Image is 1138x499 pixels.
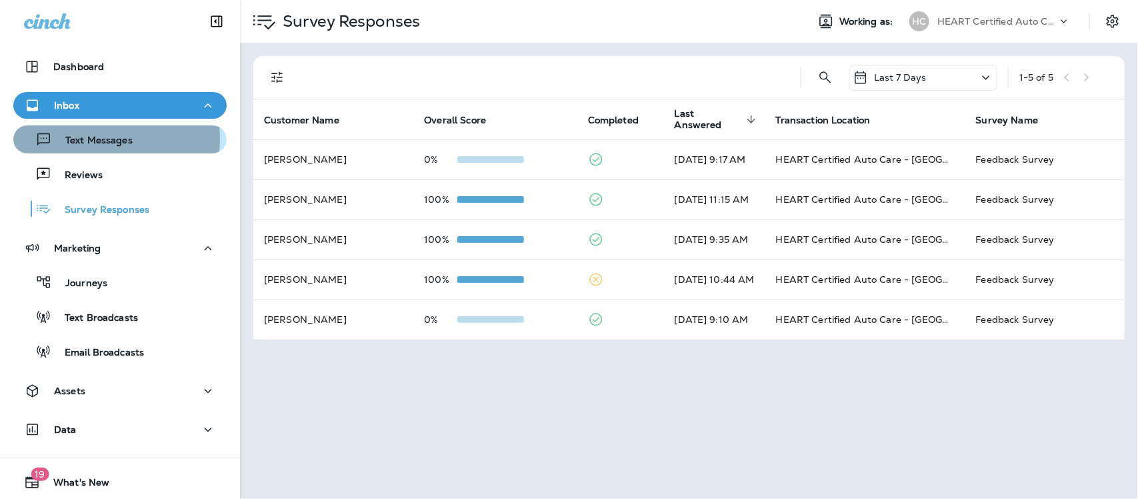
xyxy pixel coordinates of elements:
[13,125,227,153] button: Text Messages
[765,219,965,260] td: HEART Certified Auto Care - [GEOGRAPHIC_DATA]
[664,260,765,300] td: [DATE] 10:44 AM
[13,195,227,223] button: Survey Responses
[253,260,413,300] td: [PERSON_NAME]
[588,114,656,126] span: Completed
[13,338,227,366] button: Email Broadcasts
[13,53,227,80] button: Dashboard
[675,108,760,131] span: Last Answered
[51,169,103,182] p: Reviews
[54,243,101,254] p: Marketing
[664,139,765,179] td: [DATE] 9:17 AM
[424,274,457,285] p: 100%
[13,469,227,496] button: 19What's New
[424,114,503,126] span: Overall Score
[54,100,79,111] p: Inbox
[198,8,235,35] button: Collapse Sidebar
[13,416,227,443] button: Data
[13,303,227,331] button: Text Broadcasts
[839,16,896,27] span: Working as:
[675,108,743,131] span: Last Answered
[664,179,765,219] td: [DATE] 11:15 AM
[1019,72,1053,83] div: 1 - 5 of 5
[51,204,149,217] p: Survey Responses
[253,139,413,179] td: [PERSON_NAME]
[424,314,457,325] p: 0%
[965,300,1125,340] td: Feedback Survey
[264,114,357,126] span: Customer Name
[765,260,965,300] td: HEART Certified Auto Care - [GEOGRAPHIC_DATA]
[13,378,227,404] button: Assets
[253,219,413,260] td: [PERSON_NAME]
[965,260,1125,300] td: Feedback Survey
[976,115,1039,126] span: Survey Name
[588,115,639,126] span: Completed
[264,64,291,91] button: Filters
[424,115,486,126] span: Overall Score
[253,300,413,340] td: [PERSON_NAME]
[53,61,104,72] p: Dashboard
[424,154,457,165] p: 0%
[965,219,1125,260] td: Feedback Survey
[51,347,144,360] p: Email Broadcasts
[765,179,965,219] td: HEART Certified Auto Care - [GEOGRAPHIC_DATA]
[424,234,457,245] p: 100%
[264,115,339,126] span: Customer Name
[13,235,227,262] button: Marketing
[776,114,888,126] span: Transaction Location
[13,160,227,188] button: Reviews
[765,300,965,340] td: HEART Certified Auto Care - [GEOGRAPHIC_DATA]
[52,135,133,147] p: Text Messages
[40,477,109,493] span: What's New
[13,92,227,119] button: Inbox
[31,468,49,481] span: 19
[812,64,839,91] button: Search Survey Responses
[664,219,765,260] td: [DATE] 9:35 AM
[51,312,138,325] p: Text Broadcasts
[52,278,107,290] p: Journeys
[874,72,927,83] p: Last 7 Days
[976,114,1056,126] span: Survey Name
[937,16,1057,27] p: HEART Certified Auto Care
[664,300,765,340] td: [DATE] 9:10 AM
[965,179,1125,219] td: Feedback Survey
[1101,9,1125,33] button: Settings
[909,11,929,31] div: HC
[965,139,1125,179] td: Feedback Survey
[54,386,85,396] p: Assets
[776,115,871,126] span: Transaction Location
[13,268,227,296] button: Journeys
[277,11,420,31] p: Survey Responses
[424,194,457,205] p: 100%
[765,139,965,179] td: HEART Certified Auto Care - [GEOGRAPHIC_DATA]
[253,179,413,219] td: [PERSON_NAME]
[54,424,77,435] p: Data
